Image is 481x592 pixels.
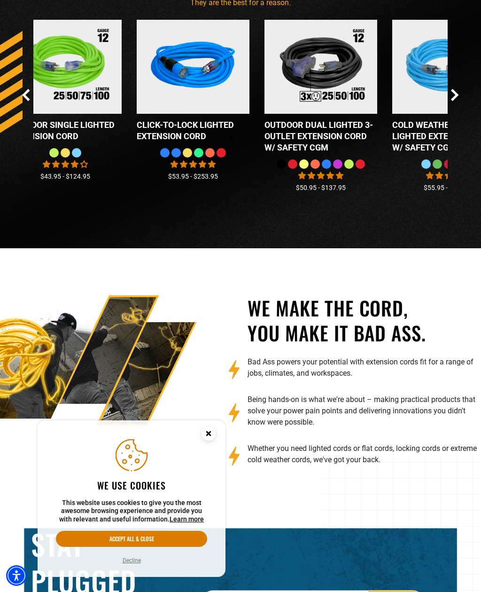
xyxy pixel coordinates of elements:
span: 4.00 stars [43,160,88,169]
div: Click-to-Lock Lighted Extension Cord [137,119,249,142]
span: 4.80 stars [298,171,343,180]
li: Bad Ass powers your potential with extension cords fit for a range of jobs, climates, and workspa... [248,356,481,394]
div: Outdoor Single Lighted Extension Cord [9,119,122,142]
img: Outdoor Single Lighted Extension Cord [13,19,118,115]
button: Previous Slide [22,89,30,101]
button: Next Slide [451,89,459,101]
p: This website uses cookies to give you the most awesome browsing experience and provide you with r... [56,499,207,524]
div: $43.95 - $124.95 [9,172,122,182]
img: Outdoor Dual Lighted 3-Outlet Extension Cord w/ Safety CGM [268,19,374,115]
a: This website uses cookies to give you the most awesome browsing experience and provide you with r... [170,515,204,523]
li: Being hands-on is what we're about – making practical products that solve your power pain points ... [248,394,481,443]
img: blue [140,19,246,115]
aside: Cookie Consent [38,420,225,577]
button: Decline [120,556,144,565]
a: blue Click-to-Lock Lighted Extension Cord [137,20,249,148]
div: $53.95 - $253.95 [137,172,249,182]
h2: We use cookies [56,479,207,491]
a: Outdoor Dual Lighted 3-Outlet Extension Cord w/ Safety CGM Outdoor Dual Lighted 3-Outlet Extensio... [264,20,377,159]
div: $50.95 - $137.95 [264,183,377,193]
span: 4.62 stars [426,171,471,180]
li: Whether you need lighted cords or flat cords, locking cords or extreme cold weather cords, we've ... [248,443,481,481]
button: Accept all & close [56,531,207,547]
h2: We make the cord, you make it bad ass. [248,295,481,345]
div: Outdoor Dual Lighted 3-Outlet Extension Cord w/ Safety CGM [264,119,377,153]
div: Accessibility Menu [6,565,27,586]
span: 4.87 stars [171,160,216,169]
button: Close this option [192,420,225,450]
